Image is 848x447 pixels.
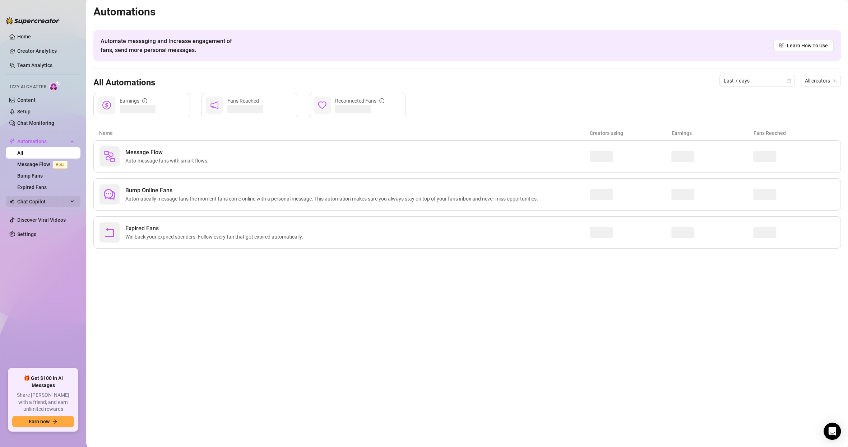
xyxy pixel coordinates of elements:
[125,157,212,165] span: Auto-message fans with smart flows.
[12,375,74,389] span: 🎁 Get $100 in AI Messages
[753,129,835,137] article: Fans Reached
[17,161,70,167] a: Message FlowBeta
[10,84,46,90] span: Izzy AI Chatter
[142,98,147,103] span: info-circle
[17,217,66,223] a: Discover Viral Videos
[102,101,111,109] span: dollar
[104,151,115,162] img: svg%3e
[125,233,306,241] span: Win back your expired spenders. Follow every fan that got expired automatically.
[779,43,784,48] span: read
[125,186,541,195] span: Bump Online Fans
[17,150,23,156] a: All
[101,37,239,55] span: Automate messaging and Increase engagement of fans, send more personal messages.
[9,138,15,144] span: thunderbolt
[125,195,541,203] span: Automatically message fans the moment fans come online with a personal message. This automation m...
[17,97,36,103] a: Content
[17,173,43,179] a: Bump Fans
[17,62,52,68] a: Team Analytics
[17,34,31,39] a: Home
[29,419,50,424] span: Earn now
[52,419,57,424] span: arrow-right
[805,75,837,86] span: All creators
[17,231,36,237] a: Settings
[833,79,837,83] span: team
[49,81,60,91] img: AI Chatter
[787,42,828,50] span: Learn How To Use
[672,129,754,137] article: Earnings
[17,184,47,190] a: Expired Fans
[104,189,115,200] span: comment
[17,109,31,114] a: Setup
[210,101,219,109] span: notification
[99,129,590,137] article: Name
[17,196,68,207] span: Chat Copilot
[104,227,115,238] span: rollback
[824,423,841,440] div: Open Intercom Messenger
[227,98,259,104] span: Fans Reached
[120,97,147,105] div: Earnings
[53,161,68,169] span: Beta
[9,199,14,204] img: Chat Copilot
[590,129,672,137] article: Creators using
[318,101,326,109] span: heart
[17,136,68,147] span: Automations
[6,17,60,24] img: logo-BBDzfeDw.svg
[125,148,212,157] span: Message Flow
[12,416,74,427] button: Earn nowarrow-right
[17,120,54,126] a: Chat Monitoring
[787,79,791,83] span: calendar
[17,45,75,57] a: Creator Analytics
[379,98,384,103] span: info-circle
[724,75,791,86] span: Last 7 days
[12,392,74,413] span: Share [PERSON_NAME] with a friend, and earn unlimited rewards
[93,77,155,89] h3: All Automations
[93,5,841,19] h2: Automations
[125,224,306,233] span: Expired Fans
[773,40,834,51] a: Learn How To Use
[335,97,384,105] div: Reconnected Fans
